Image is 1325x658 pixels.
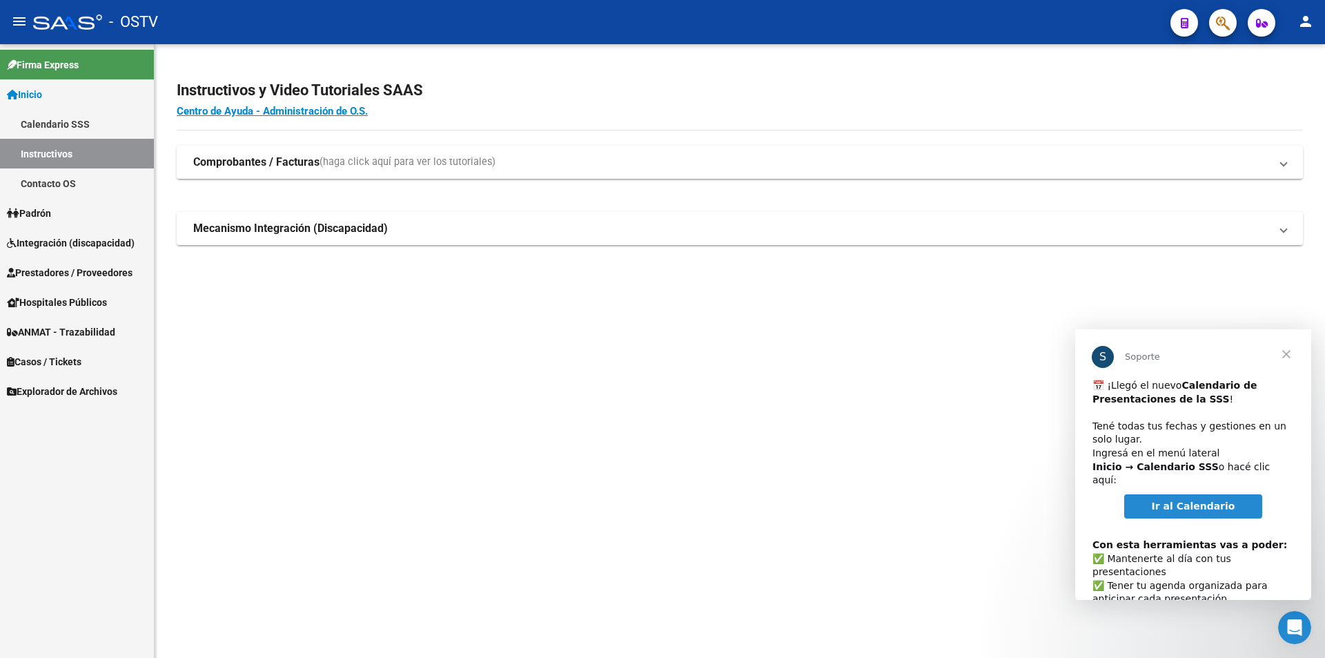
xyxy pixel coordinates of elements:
mat-expansion-panel-header: Comprobantes / Facturas(haga click aquí para ver los tutoriales) [177,146,1303,179]
span: Padrón [7,206,51,221]
span: (haga click aquí para ver los tutoriales) [320,155,495,170]
h2: Instructivos y Video Tutoriales SAAS [177,77,1303,104]
span: ANMAT - Trazabilidad [7,325,115,340]
span: Casos / Tickets [7,354,81,369]
div: ​✅ Mantenerte al día con tus presentaciones ✅ Tener tu agenda organizada para anticipar cada pres... [17,195,219,371]
iframe: Intercom live chat [1278,611,1311,644]
strong: Mecanismo Integración (Discapacidad) [193,221,388,236]
mat-icon: menu [11,13,28,30]
span: Inicio [7,87,42,102]
span: - OSTV [109,7,158,37]
b: Con esta herramientas vas a poder: [17,210,212,221]
span: Integración (discapacidad) [7,235,135,251]
strong: Comprobantes / Facturas [193,155,320,170]
iframe: Intercom live chat mensaje [1075,329,1311,600]
mat-icon: person [1297,13,1314,30]
mat-expansion-panel-header: Mecanismo Integración (Discapacidad) [177,212,1303,245]
span: Hospitales Públicos [7,295,107,310]
span: Explorador de Archivos [7,384,117,399]
a: Centro de Ayuda - Administración de O.S. [177,105,368,117]
span: Firma Express [7,57,79,72]
span: Prestadores / Proveedores [7,265,132,280]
